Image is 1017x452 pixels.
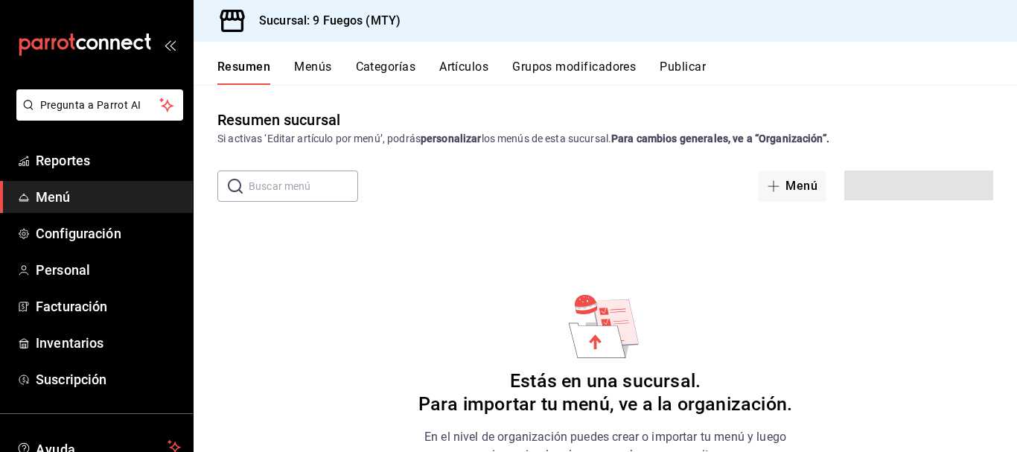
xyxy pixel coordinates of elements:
button: open_drawer_menu [164,39,176,51]
h3: Sucursal: 9 Fuegos (MTY) [247,12,401,30]
strong: personalizar [421,133,482,144]
span: Reportes [36,150,181,171]
button: Artículos [439,60,488,85]
h6: Estás en una sucursal. Para importar tu menú, ve a la organización. [418,370,792,416]
button: Pregunta a Parrot AI [16,89,183,121]
div: Resumen sucursal [217,109,340,131]
div: navigation tabs [217,60,1017,85]
strong: Para cambios generales, ve a “Organización”. [611,133,829,144]
span: Pregunta a Parrot AI [40,98,160,113]
span: Inventarios [36,333,181,353]
button: Publicar [660,60,706,85]
button: Grupos modificadores [512,60,636,85]
button: Categorías [356,60,416,85]
div: Si activas ‘Editar artículo por menú’, podrás los menús de esta sucursal. [217,131,993,147]
button: Resumen [217,60,270,85]
span: Facturación [36,296,181,316]
span: Personal [36,260,181,280]
span: Menú [36,187,181,207]
button: Menús [294,60,331,85]
span: Configuración [36,223,181,243]
a: Pregunta a Parrot AI [10,108,183,124]
span: Suscripción [36,369,181,389]
input: Buscar menú [249,171,358,201]
button: Menú [759,171,826,202]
